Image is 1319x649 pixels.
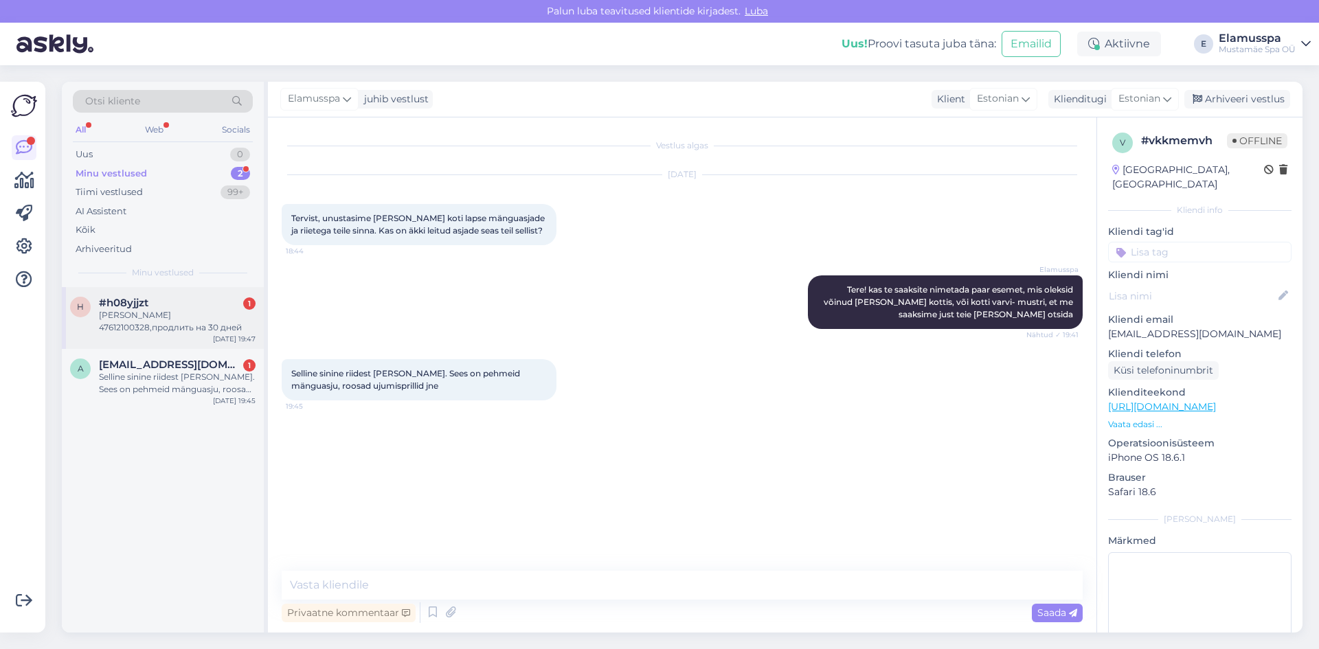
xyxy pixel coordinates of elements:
[1108,418,1292,431] p: Vaata edasi ...
[76,167,147,181] div: Minu vestlused
[291,368,522,391] span: Selline sinine riidest [PERSON_NAME]. Sees on pehmeid mänguasju, roosad ujumisprillid jne
[76,223,95,237] div: Kõik
[99,371,256,396] div: Selline sinine riidest [PERSON_NAME]. Sees on pehmeid mänguasju, roosad ujumisprillid jne
[73,121,89,139] div: All
[1120,137,1125,148] span: v
[230,148,250,161] div: 0
[932,92,965,106] div: Klient
[1108,513,1292,525] div: [PERSON_NAME]
[85,94,140,109] span: Otsi kliente
[842,36,996,52] div: Proovi tasuta juba täna:
[99,309,256,334] div: [PERSON_NAME] 47612100328,продлить на 30 дней
[842,37,868,50] b: Uus!
[1026,330,1079,340] span: Nähtud ✓ 19:41
[1108,485,1292,499] p: Safari 18.6
[1048,92,1107,106] div: Klienditugi
[78,363,84,374] span: a
[1108,451,1292,465] p: iPhone OS 18.6.1
[359,92,429,106] div: juhib vestlust
[1227,133,1287,148] span: Offline
[286,246,337,256] span: 18:44
[213,334,256,344] div: [DATE] 19:47
[243,359,256,372] div: 1
[1118,91,1160,106] span: Estonian
[76,185,143,199] div: Tiimi vestlused
[1141,133,1227,149] div: # vkkmemvh
[288,91,340,106] span: Elamusspa
[1108,436,1292,451] p: Operatsioonisüsteem
[282,168,1083,181] div: [DATE]
[1219,44,1296,55] div: Mustamäe Spa OÜ
[1108,225,1292,239] p: Kliendi tag'id
[76,242,132,256] div: Arhiveeritud
[1108,385,1292,400] p: Klienditeekond
[286,401,337,411] span: 19:45
[1108,204,1292,216] div: Kliendi info
[1219,33,1296,44] div: Elamusspa
[132,266,194,279] span: Minu vestlused
[1109,288,1276,304] input: Lisa nimi
[1112,163,1264,192] div: [GEOGRAPHIC_DATA], [GEOGRAPHIC_DATA]
[1108,347,1292,361] p: Kliendi telefon
[1194,34,1213,54] div: E
[1108,470,1292,485] p: Brauser
[76,205,126,218] div: AI Assistent
[1108,242,1292,262] input: Lisa tag
[243,297,256,310] div: 1
[741,5,772,17] span: Luba
[221,185,250,199] div: 99+
[1108,312,1292,327] p: Kliendi email
[11,93,37,119] img: Askly Logo
[291,213,547,236] span: Tervist, unustasime [PERSON_NAME] koti lapse mänguasjade ja riietega teile sinna. Kas on äkki lei...
[77,301,84,312] span: h
[977,91,1019,106] span: Estonian
[1108,361,1219,380] div: Küsi telefoninumbrit
[213,396,256,406] div: [DATE] 19:45
[219,121,253,139] div: Socials
[1037,606,1077,619] span: Saada
[1027,264,1079,275] span: Elamusspa
[76,148,93,161] div: Uus
[1077,32,1161,56] div: Aktiivne
[1108,400,1216,413] a: [URL][DOMAIN_NAME]
[1184,90,1290,109] div: Arhiveeri vestlus
[282,604,416,622] div: Privaatne kommentaar
[282,139,1083,152] div: Vestlus algas
[824,284,1075,319] span: Tere! kas te saaksite nimetada paar esemet, mis oleksid võinud [PERSON_NAME] kottis, või kotti va...
[1108,327,1292,341] p: [EMAIL_ADDRESS][DOMAIN_NAME]
[1108,534,1292,548] p: Märkmed
[1219,33,1311,55] a: ElamusspaMustamäe Spa OÜ
[231,167,250,181] div: 2
[99,297,148,309] span: #h08yjjzt
[142,121,166,139] div: Web
[1108,268,1292,282] p: Kliendi nimi
[1002,31,1061,57] button: Emailid
[99,358,242,371] span: arne.sildnik@gmail.com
